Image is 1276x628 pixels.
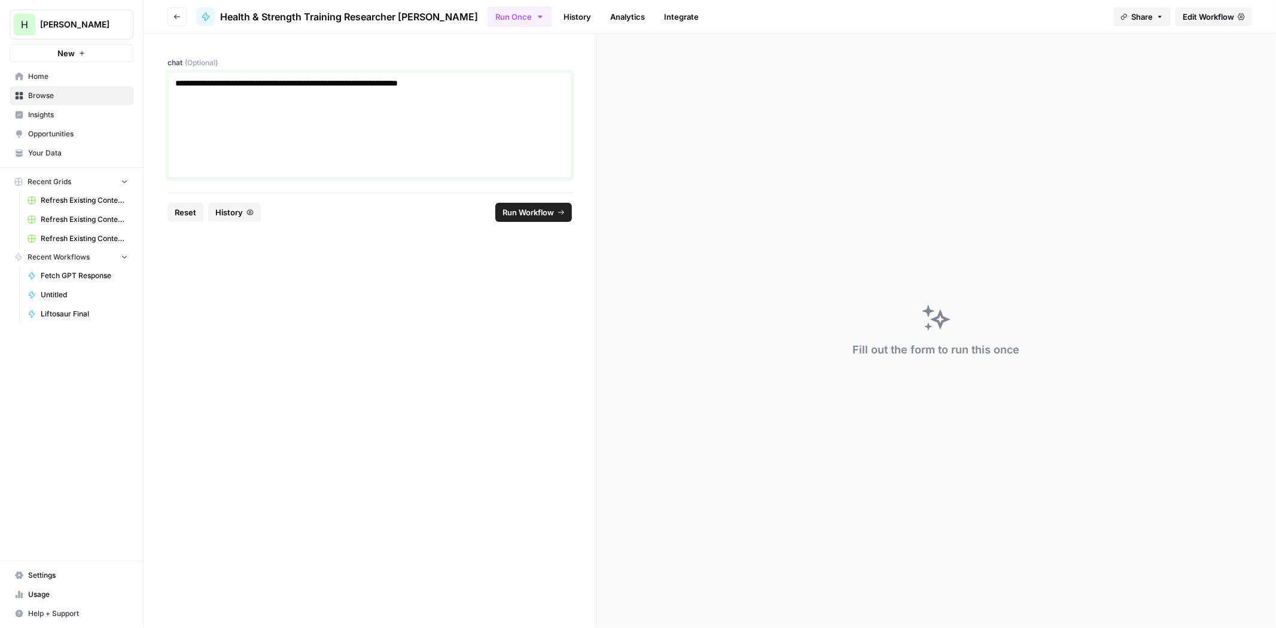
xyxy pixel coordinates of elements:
label: chat [168,57,572,68]
span: Fetch GPT Response [41,270,128,281]
span: Recent Grids [28,176,71,187]
a: Opportunities [10,124,133,144]
button: Recent Workflows [10,248,133,266]
button: Run Workflow [495,203,572,222]
span: Help + Support [28,608,128,619]
span: H [21,17,28,32]
div: Fill out the form to run this once [853,342,1020,358]
span: Liftosaur Final [41,309,128,319]
span: Refresh Existing Content [DATE] Deleted AEO, doesn't work now [41,214,128,225]
button: Workspace: Hasbrook [10,10,133,39]
span: Health & Strength Training Researcher [PERSON_NAME] [220,10,478,24]
a: Liftosaur Final [22,304,133,324]
span: Settings [28,570,128,581]
span: Opportunities [28,129,128,139]
a: Untitled [22,285,133,304]
button: Share [1113,7,1171,26]
button: History [208,203,261,222]
span: Refresh Existing Content (1) [41,195,128,206]
a: Refresh Existing Content [DATE] Deleted AEO, doesn't work now [22,210,133,229]
a: Settings [10,566,133,585]
a: History [556,7,598,26]
span: Insights [28,109,128,120]
button: Help + Support [10,604,133,623]
a: Insights [10,105,133,124]
a: Usage [10,585,133,604]
a: Fetch GPT Response [22,266,133,285]
a: Refresh Existing Content (1) [22,191,133,210]
a: Integrate [657,7,706,26]
a: Health & Strength Training Researcher [PERSON_NAME] [196,7,478,26]
span: Share [1131,11,1153,23]
span: Run Workflow [503,206,554,218]
button: Recent Grids [10,173,133,191]
span: Your Data [28,148,128,158]
span: Usage [28,589,128,600]
a: Refresh Existing Content Only Based on SERP [22,229,133,248]
a: Your Data [10,144,133,163]
span: New [57,47,75,59]
span: Reset [175,206,196,218]
a: Browse [10,86,133,105]
span: Home [28,71,128,82]
span: Untitled [41,289,128,300]
a: Analytics [603,7,652,26]
span: Recent Workflows [28,252,90,263]
span: History [215,206,243,218]
a: Edit Workflow [1175,7,1252,26]
a: Home [10,67,133,86]
span: (Optional) [185,57,218,68]
span: Edit Workflow [1183,11,1234,23]
button: Run Once [488,7,552,27]
span: Refresh Existing Content Only Based on SERP [41,233,128,244]
span: Browse [28,90,128,101]
button: New [10,44,133,62]
button: Reset [168,203,203,222]
span: [PERSON_NAME] [40,19,112,31]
